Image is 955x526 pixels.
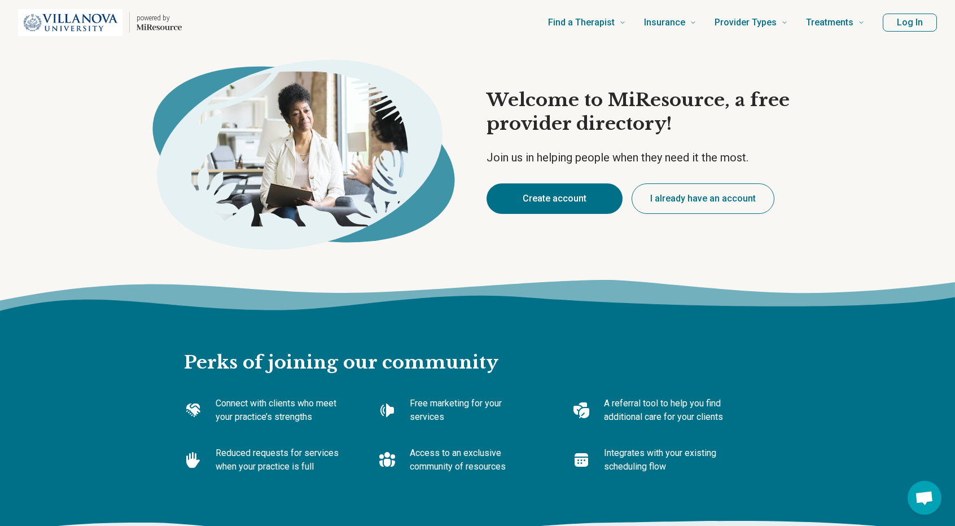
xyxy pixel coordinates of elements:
p: Join us in helping people when they need it the most. [487,150,821,165]
span: Provider Types [715,15,777,30]
span: Find a Therapist [548,15,615,30]
a: Home page [18,5,182,41]
span: Insurance [644,15,685,30]
p: A referral tool to help you find additional care for your clients [604,397,730,424]
button: I already have an account [632,183,774,214]
div: Open chat [908,481,941,515]
p: Connect with clients who meet your practice’s strengths [216,397,342,424]
button: Create account [487,183,623,214]
p: Reduced requests for services when your practice is full [216,446,342,474]
p: powered by [137,14,182,23]
span: Treatments [806,15,853,30]
button: Log In [883,14,937,32]
h1: Welcome to MiResource, a free provider directory! [487,89,821,135]
p: Integrates with your existing scheduling flow [604,446,730,474]
p: Access to an exclusive community of resources [410,446,536,474]
p: Free marketing for your services [410,397,536,424]
h2: Perks of joining our community [184,315,771,375]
